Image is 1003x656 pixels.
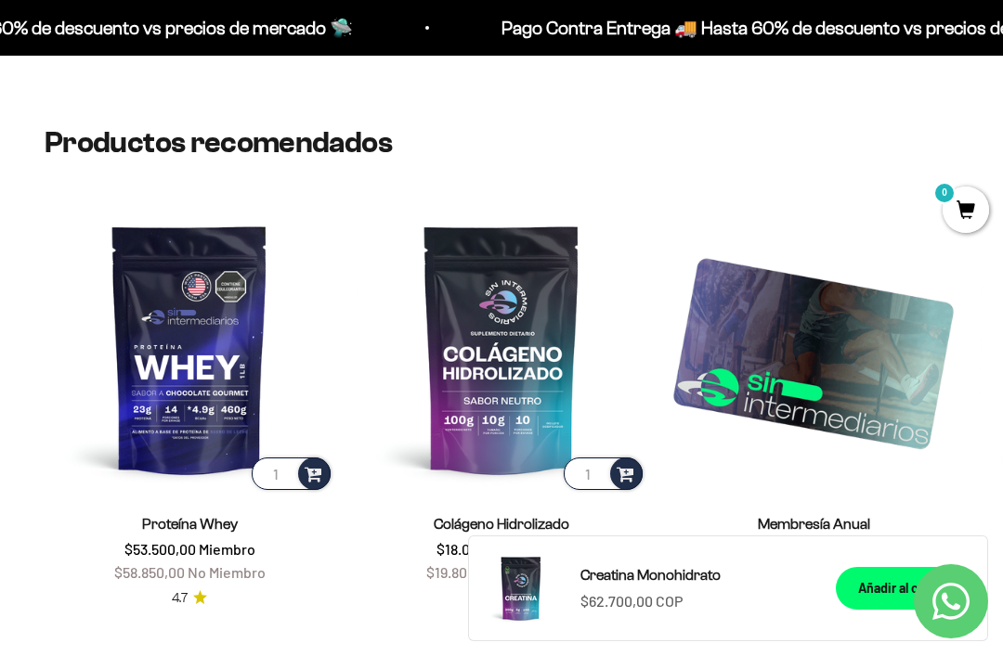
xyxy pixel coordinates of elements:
[142,516,238,532] a: Proteína Whey
[484,551,558,625] img: Creatina Monohidrato
[434,516,569,532] a: Colágeno Hidrolizado
[124,540,196,558] span: $53.500,00
[188,563,266,581] span: No Miembro
[836,567,972,610] button: Añadir al carrito
[858,578,950,598] div: Añadir al carrito
[758,516,870,532] a: Membresía Anual
[580,589,683,613] sale-price: $62.700,00 COP
[669,204,958,494] img: Membresía Anual
[45,204,334,494] img: Proteína Whey
[172,588,207,609] a: 4.74.7 de 5.0 estrellas
[172,588,188,609] span: 4.7
[436,540,507,558] span: $18.000,00
[114,563,185,581] span: $58.850,00
[357,204,646,494] img: Colágeno Hidrolizado
[45,126,392,159] split-lines: Productos recomendados
[943,201,989,222] a: 0
[426,563,496,581] span: $19.800,00
[580,563,814,587] a: Creatina Monohidrato
[933,182,956,204] mark: 0
[199,540,255,558] span: Miembro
